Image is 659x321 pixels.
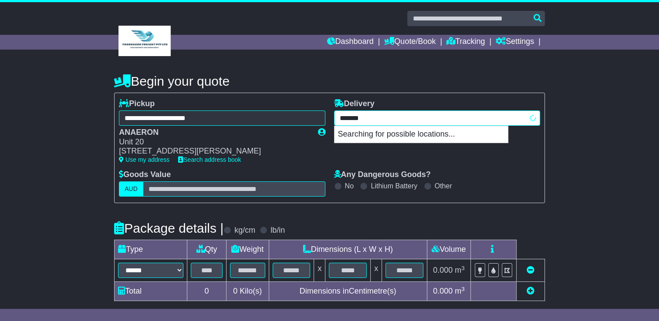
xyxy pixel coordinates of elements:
[334,170,431,180] label: Any Dangerous Goods?
[384,35,436,50] a: Quote/Book
[187,282,226,301] td: 0
[334,110,540,126] typeahead: Please provide city
[527,266,534,274] a: Remove this item
[114,74,545,88] h4: Begin your quote
[234,226,255,235] label: kg/cm
[455,287,465,295] span: m
[427,240,470,259] td: Volume
[435,182,452,190] label: Other
[270,226,285,235] label: lb/in
[371,259,382,282] td: x
[187,240,226,259] td: Qty
[226,240,269,259] td: Weight
[461,286,465,292] sup: 3
[114,221,223,235] h4: Package details |
[178,156,241,163] a: Search address book
[461,265,465,271] sup: 3
[335,126,508,143] p: Searching for possible locations...
[314,259,325,282] td: x
[327,35,373,50] a: Dashboard
[269,240,427,259] td: Dimensions (L x W x H)
[496,35,534,50] a: Settings
[226,282,269,301] td: Kilo(s)
[115,240,187,259] td: Type
[115,282,187,301] td: Total
[433,287,453,295] span: 0.000
[119,156,169,163] a: Use my address
[119,137,309,147] div: Unit 20
[371,182,417,190] label: Lithium Battery
[455,266,465,274] span: m
[345,182,354,190] label: No
[119,99,155,109] label: Pickup
[527,287,534,295] a: Add new item
[119,181,143,197] label: AUD
[233,287,237,295] span: 0
[119,147,309,156] div: [STREET_ADDRESS][PERSON_NAME]
[269,282,427,301] td: Dimensions in Centimetre(s)
[446,35,485,50] a: Tracking
[334,99,375,109] label: Delivery
[119,170,171,180] label: Goods Value
[119,128,309,137] div: ANAERON
[433,266,453,274] span: 0.000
